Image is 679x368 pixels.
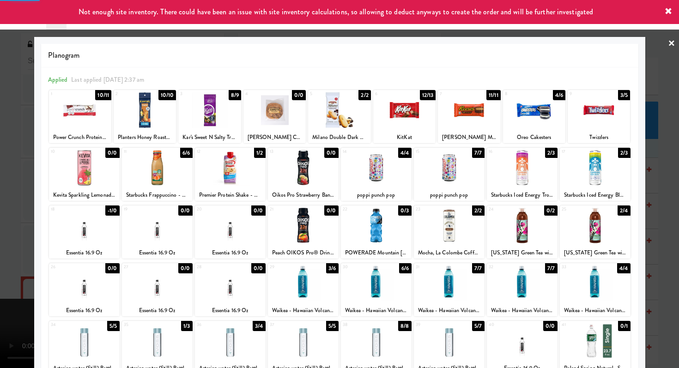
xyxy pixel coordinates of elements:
div: [PERSON_NAME] COOKIE PILLOW BAKED M&M CHOCOLATE CHUNK [243,132,306,143]
div: 252/4[US_STATE] Green Tea with [MEDICAL_DATA] and Honey [560,205,630,259]
div: Waikea - Hawaiian Volcanic Water - 500 Ml Bottle [342,305,410,316]
div: 5/5 [326,321,338,331]
div: 29 [270,263,303,271]
div: 162/3Starbucks Iced Energy Tropical Peach 12 fl oz Can [487,148,558,201]
div: 2/4 [618,205,630,216]
div: Waikea - Hawaiian Volcanic Water - 500 Ml Bottle [268,305,339,316]
div: Starbucks Iced Energy Blueberry Lemonade 12 fl oz Can [561,189,629,201]
div: 5/5 [107,321,119,331]
div: 8/8 [398,321,411,331]
div: Essentia 16.9 Oz [49,247,120,259]
div: 3/6 [326,263,338,273]
div: Mocha, La Colombe Coffee Draft Latte [414,247,485,259]
div: 15 [416,148,449,156]
div: 0/0 [178,263,192,273]
a: × [668,30,675,58]
div: Starbucks Frappuccino - Pumpkin Spice [123,189,191,201]
div: 116/6Starbucks Frappuccino - Pumpkin Spice [122,148,193,201]
div: 19 [124,205,158,213]
div: 1/3 [181,321,192,331]
div: 7/7 [472,148,484,158]
div: 4/4 [398,148,411,158]
div: 40 [489,321,522,329]
div: 93/5Twizzlers [568,90,630,143]
div: Essentia 16.9 Oz [195,305,266,316]
div: Waikea - Hawaiian Volcanic Water - 500 Ml Bottle [415,305,483,316]
div: 18-1/0Essentia 16.9 Oz [49,205,120,259]
div: 190/0Essentia 16.9 Oz [122,205,193,259]
div: 0/1 [618,321,630,331]
div: 11/11 [486,90,501,100]
div: 3/4 [253,321,265,331]
div: Milano Double Dark Chocolate [308,132,370,143]
div: 8 [505,90,534,98]
div: poppi punch pop [342,189,410,201]
div: Waikea - Hawaiian Volcanic Water - 500 Ml Bottle [269,305,337,316]
div: 36 [197,321,230,329]
div: KitKat [375,132,434,143]
div: Essentia 16.9 Oz [122,247,193,259]
div: [US_STATE] Green Tea with [MEDICAL_DATA] and Honey [561,247,629,259]
div: Waikea - Hawaiian Volcanic Water - 500 Ml Bottle [414,305,485,316]
div: 327/7Waikea - Hawaiian Volcanic Water - 500 Ml Bottle [487,263,558,316]
div: 32 [489,263,522,271]
div: 100/0Kevita Sparkling Lemonade with [MEDICAL_DATA] Strawberry [49,148,120,201]
div: poppi punch pop [415,189,483,201]
div: Oreo Cakesters [504,132,564,143]
div: [PERSON_NAME] Milk Chocolate Peanut Butter [439,132,499,143]
div: 10/10 [158,90,176,100]
div: Premier Protein Shake - Cookie Dough 11 oz. [195,189,266,201]
div: 4/4 [617,263,630,273]
div: 35 [124,321,158,329]
div: 3/5 [618,90,630,100]
div: Kar's Sweet N Salty Trail Mix Single-Serving Office Snack, 2 oz [180,132,239,143]
div: 0/0 [105,148,119,158]
div: 334/4Waikea - Hawaiian Volcanic Water - 500 Ml Bottle [560,263,630,316]
div: [PERSON_NAME] Milk Chocolate Peanut Butter [438,132,500,143]
div: 2 [115,90,145,98]
div: [US_STATE] Green Tea with [MEDICAL_DATA] and Honey [488,247,556,259]
div: 25 [562,205,595,213]
div: Starbucks Iced Energy Blueberry Lemonade 12 fl oz Can [560,189,630,201]
div: 2/3 [618,148,630,158]
div: Power Crunch Protein Energy Wafer Bar – Red Velvet [49,132,111,143]
div: 0/3 [398,205,411,216]
div: 1 [51,90,80,98]
div: 9 [570,90,599,98]
div: Essentia 16.9 Oz [195,247,266,259]
div: 40/0[PERSON_NAME] COOKIE PILLOW BAKED M&M CHOCOLATE CHUNK [243,90,306,143]
div: 38 [343,321,376,329]
div: poppi punch pop [414,189,485,201]
div: 2/3 [545,148,557,158]
div: 37 [270,321,303,329]
div: 0/2 [544,205,557,216]
div: 34 [51,321,85,329]
span: Planogram [48,48,631,62]
div: 2/2 [358,90,370,100]
div: Kevita Sparkling Lemonade with [MEDICAL_DATA] Strawberry [49,189,120,201]
div: Starbucks Iced Energy Tropical Peach 12 fl oz Can [487,189,558,201]
div: 22 [343,205,376,213]
div: 157/7poppi punch pop [414,148,485,201]
div: 14 [343,148,376,156]
div: [US_STATE] Green Tea with [MEDICAL_DATA] and Honey [487,247,558,259]
div: Oikos Pro Strawberry Banana Cultured Dairy Drink, 23g Protein, 7 fl oz Bottle [269,189,337,201]
div: [PERSON_NAME] COOKIE PILLOW BAKED M&M CHOCOLATE CHUNK [245,132,304,143]
div: Oikos Pro Strawberry Banana Cultured Dairy Drink, 23g Protein, 7 fl oz Bottle [268,189,339,201]
div: 20 [197,205,230,213]
div: 5 [310,90,339,98]
div: Kar's Sweet N Salty Trail Mix Single-Serving Office Snack, 2 oz [178,132,241,143]
div: 7/7 [545,263,557,273]
div: 27 [124,263,158,271]
div: Twizzlers [569,132,629,143]
div: 240/2[US_STATE] Green Tea with [MEDICAL_DATA] and Honey [487,205,558,259]
div: 10 [51,148,85,156]
div: 220/3POWERADE Mountain [PERSON_NAME] Blast Sports Drink [341,205,412,259]
div: 0/0 [324,205,338,216]
div: 41 [562,321,595,329]
div: Planters Honey Roasted Cashews, 1.5 oz. [115,132,175,143]
div: Milano Double Dark Chocolate [309,132,369,143]
div: 110/11Power Crunch Protein Energy Wafer Bar – Red Velvet [49,90,111,143]
div: POWERADE Mountain [PERSON_NAME] Blast Sports Drink [341,247,412,259]
div: Oreo Cakesters [503,132,565,143]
